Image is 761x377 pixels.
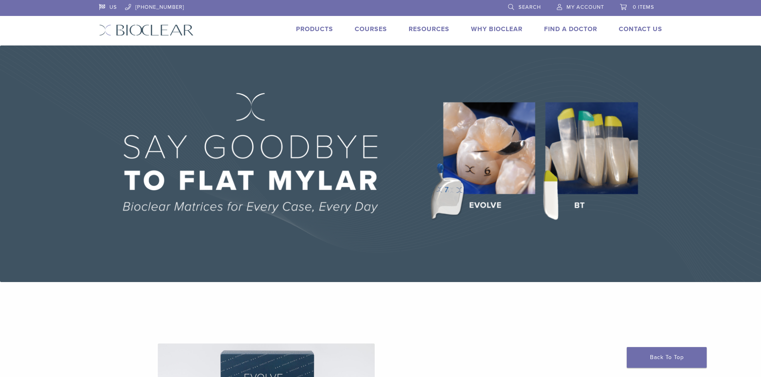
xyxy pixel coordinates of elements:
[619,25,662,33] a: Contact Us
[566,4,604,10] span: My Account
[544,25,597,33] a: Find A Doctor
[519,4,541,10] span: Search
[355,25,387,33] a: Courses
[471,25,523,33] a: Why Bioclear
[296,25,333,33] a: Products
[99,24,194,36] img: Bioclear
[627,347,707,368] a: Back To Top
[409,25,449,33] a: Resources
[633,4,654,10] span: 0 items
